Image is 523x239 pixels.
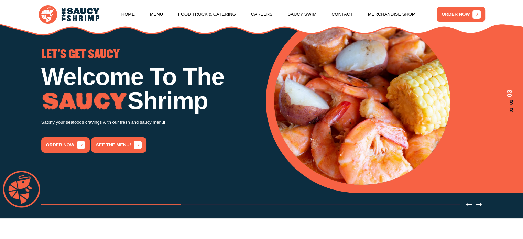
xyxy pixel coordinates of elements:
a: Careers [251,1,273,28]
a: Home [121,1,135,28]
span: 03 [505,90,515,97]
a: Merchandise Shop [368,1,415,28]
button: Next slide [476,202,482,207]
a: Contact [331,1,353,28]
a: order now [41,137,90,153]
div: 1 / 3 [41,49,257,153]
img: logo [39,5,99,23]
a: Food Truck & Catering [178,1,236,28]
a: Menu [150,1,163,28]
a: See the menu! [91,137,146,153]
a: ORDER NOW [437,7,485,22]
div: 3 / 3 [274,18,515,185]
h1: Welcome To The Shrimp [41,65,257,113]
p: Satisfy your seafoods cravings with our fresh and saucy menu! [41,119,257,127]
button: Previous slide [466,202,472,207]
span: 01 [505,108,515,112]
img: Image [41,93,128,110]
img: Banner Image [274,18,450,185]
a: Saucy Swim [288,1,317,28]
span: LET'S GET SAUCY [41,49,120,60]
span: 02 [505,100,515,105]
